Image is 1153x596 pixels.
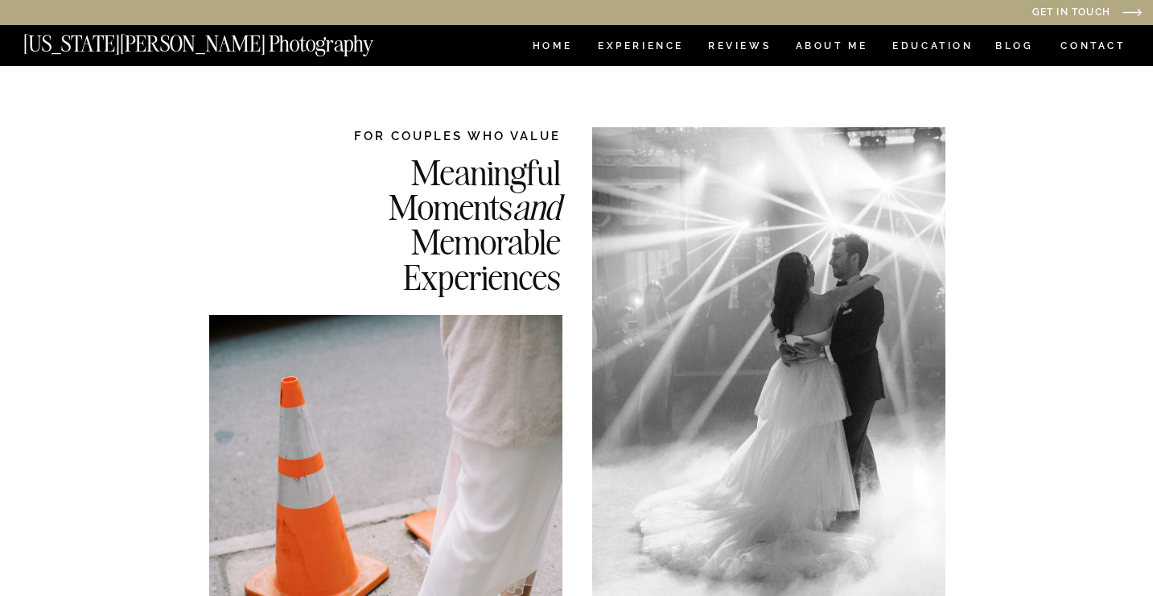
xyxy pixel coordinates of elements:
a: EDUCATION [891,41,975,55]
a: CONTACT [1060,37,1126,55]
a: BLOG [995,41,1034,55]
a: ABOUT ME [795,41,868,55]
a: [US_STATE][PERSON_NAME] Photography [23,33,427,47]
a: HOME [529,41,575,55]
a: REVIEWS [708,41,768,55]
a: Experience [598,41,682,55]
h2: FOR COUPLES WHO VALUE [307,127,561,144]
i: and [513,184,561,229]
h2: Meaningful Moments Memorable Experiences [307,155,561,292]
a: Get in Touch [868,7,1110,19]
